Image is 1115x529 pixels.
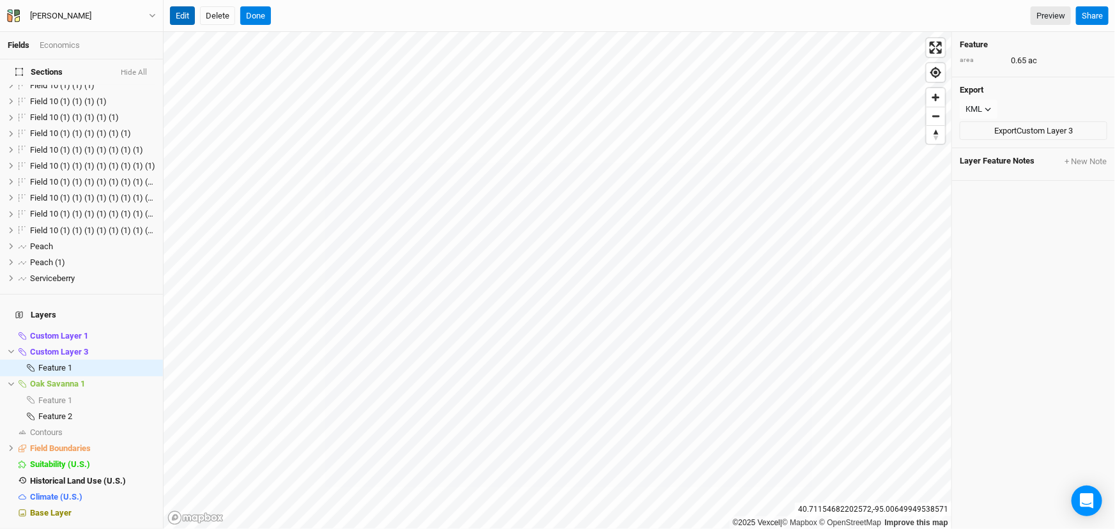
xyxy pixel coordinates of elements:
h4: Layers [8,302,155,328]
div: Field 10 (1) (1) (1) (1) (1) [30,112,155,123]
span: Peach (1) [30,257,65,267]
span: Field 10 (1) (1) (1) (1) (1) (1) (1) (1) (1) (1) [30,193,180,203]
div: Serviceberry [30,273,155,284]
button: Enter fullscreen [927,38,945,57]
span: Suitability (U.S.) [30,459,90,469]
a: Mapbox logo [167,510,224,525]
span: Field 10 (1) (1) (1) (1) (1) [30,112,119,122]
button: Reset bearing to north [927,125,945,144]
a: OpenStreetMap [819,518,881,527]
div: Field Boundaries [30,443,155,454]
button: + New Note [1064,156,1107,167]
a: Improve this map [885,518,948,527]
div: area [960,56,1004,65]
div: Seth Watkins - Orchard [30,10,91,22]
div: 0.65 [960,55,1107,66]
div: Open Intercom Messenger [1072,486,1102,516]
div: Historical Land Use (U.S.) [30,476,155,486]
div: [PERSON_NAME] [30,10,91,22]
span: Field 10 (1) (1) (1) (1) (1) (1) (1) (1) (1) [30,177,167,187]
span: Field 10 (1) (1) (1) (1) (1) (1) [30,128,131,138]
div: Field 10 (1) (1) (1) (1) (1) (1) (1) [30,145,155,155]
span: Layer Feature Notes [960,156,1034,167]
span: Oak Savanna 1 [30,379,85,388]
div: Feature 1 [38,363,155,373]
button: ExportCustom Layer 3 [960,121,1107,141]
div: Peach [30,241,155,252]
span: Base Layer [30,508,72,517]
div: Field 10 (1) (1) (1) (1) (1) (1) (1) (1) (1) [30,177,155,187]
span: Sections [15,67,63,77]
span: Field 10 (1) (1) (1) (1) (1) (1) (1) [30,145,143,155]
button: KML [960,100,997,119]
button: Delete [200,6,235,26]
div: Economics [40,40,80,51]
h4: Export [960,85,1107,95]
div: Base Layer [30,508,155,518]
span: Feature 1 [38,395,72,405]
div: Field 10 (1) (1) (1) (1) (1) (1) (1) (1) (1) (1) (1) [30,209,155,219]
button: [PERSON_NAME] [6,9,157,23]
span: Reset bearing to north [927,126,945,144]
div: Feature 2 [38,411,155,422]
div: | [733,516,948,529]
button: Zoom in [927,88,945,107]
button: Hide All [120,68,148,77]
div: Field 10 (1) (1) (1) (1) (1) (1) [30,128,155,139]
span: Field 10 (1) (1) (1) (1) (1) (1) (1) (1) [30,161,155,171]
span: Peach [30,241,53,251]
div: Suitability (U.S.) [30,459,155,470]
div: 40.71154682202572 , -95.00649949538571 [795,503,951,516]
div: Peach (1) [30,257,155,268]
span: Feature 1 [38,363,72,372]
div: KML [965,103,982,116]
div: Field 10 (1) (1) (1) [30,80,155,91]
div: Field 10 (1) (1) (1) (1) (1) (1) (1) (1) (1) (1) (1) (1) [30,226,155,236]
button: Edit [170,6,195,26]
div: Climate (U.S.) [30,492,155,502]
span: Custom Layer 3 [30,347,88,356]
a: Preview [1031,6,1071,26]
div: Field 10 (1) (1) (1) (1) [30,96,155,107]
span: Feature 2 [38,411,72,421]
div: Contours [30,427,155,438]
span: Field 10 (1) (1) (1) (1) [30,96,107,106]
a: Mapbox [782,518,817,527]
span: Field 10 (1) (1) (1) (1) (1) (1) (1) (1) (1) (1) (1) (1) [30,226,204,235]
button: Zoom out [927,107,945,125]
a: Fields [8,40,29,50]
div: Custom Layer 1 [30,331,155,341]
a: ©2025 Vexcel [733,518,780,527]
button: Done [240,6,271,26]
canvas: Map [164,32,951,529]
button: Share [1076,6,1109,26]
span: Historical Land Use (U.S.) [30,476,126,486]
span: Field 10 (1) (1) (1) (1) (1) (1) (1) (1) (1) (1) (1) [30,209,192,218]
span: Field Boundaries [30,443,91,453]
div: Field 10 (1) (1) (1) (1) (1) (1) (1) (1) (1) (1) [30,193,155,203]
span: Serviceberry [30,273,75,283]
span: Contours [30,427,63,437]
div: Feature 1 [38,395,155,406]
div: Oak Savanna 1 [30,379,155,389]
span: Field 10 (1) (1) (1) [30,80,95,90]
span: Climate (U.S.) [30,492,82,502]
button: Find my location [927,63,945,82]
span: ac [1028,55,1037,66]
div: Custom Layer 3 [30,347,155,357]
span: Custom Layer 1 [30,331,88,341]
h4: Feature [960,40,1107,50]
